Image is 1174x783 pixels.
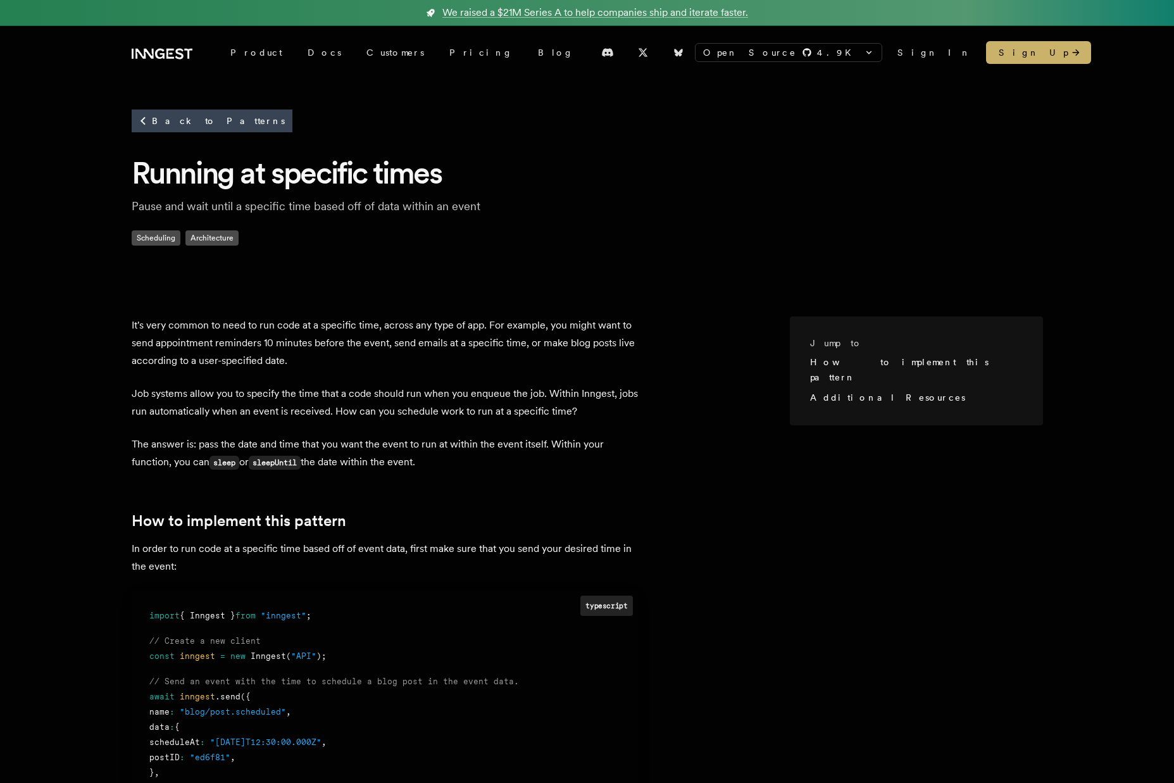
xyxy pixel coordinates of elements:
[132,153,1043,192] h1: Running at specific times
[149,722,170,732] span: data
[180,611,235,620] span: { Inngest }
[185,230,239,246] span: Architecture
[175,722,180,732] span: {
[149,677,519,686] span: // Send an event with the time to schedule a blog post in the event data.
[200,737,205,747] span: :
[817,46,859,59] span: 4.9 K
[132,385,638,420] p: Job systems allow you to specify the time that a code should run when you enqueue the job. Within...
[249,456,301,470] code: sleepUntil
[149,707,170,717] span: name
[180,692,215,701] span: inngest
[665,42,692,63] a: Bluesky
[132,316,638,370] p: It's very common to need to run code at a specific time, across any type of app. For example, you...
[286,707,291,717] span: ,
[594,42,621,63] a: Discord
[580,596,632,615] div: typescript
[132,540,638,575] p: In order to run code at a specific time based off of event data, first make sure that you send yo...
[316,651,327,661] span: );
[291,651,316,661] span: "API"
[180,707,286,717] span: "blog/post.scheduled"
[218,41,295,64] div: Product
[180,753,185,762] span: :
[210,737,322,747] span: "[DATE]T12:30:00.000Z"
[180,651,215,661] span: inngest
[525,41,586,64] a: Blog
[154,768,159,777] span: ,
[986,41,1091,64] a: Sign Up
[215,692,240,701] span: .send
[190,753,230,762] span: "ed6f81"
[322,737,327,747] span: ,
[295,41,354,64] a: Docs
[149,737,200,747] span: scheduleAt
[132,197,537,215] p: Pause and wait until a specific time based off of data within an event
[240,692,251,701] span: ({
[149,611,180,620] span: import
[220,651,225,661] span: =
[437,41,525,64] a: Pricing
[132,512,638,530] h2: How to implement this pattern
[170,722,175,732] span: :
[251,651,286,661] span: Inngest
[810,357,989,382] a: How to implement this pattern
[209,456,239,470] code: sleep
[629,42,657,63] a: X
[132,230,180,246] span: Scheduling
[170,707,175,717] span: :
[132,435,638,472] p: The answer is: pass the date and time that you want the event to run at within the event itself. ...
[354,41,437,64] a: Customers
[810,392,965,403] a: Additional Resources
[149,651,175,661] span: const
[897,46,971,59] a: Sign In
[230,753,235,762] span: ,
[149,636,261,646] span: // Create a new client
[286,651,291,661] span: (
[810,337,1013,349] h3: Jump to
[132,110,292,132] a: Back to Patterns
[261,611,306,620] span: "inngest"
[306,611,311,620] span: ;
[149,692,175,701] span: await
[149,768,154,777] span: }
[230,651,246,661] span: new
[235,611,256,620] span: from
[703,46,797,59] span: Open Source
[149,753,180,762] span: postID
[442,5,748,20] span: We raised a $21M Series A to help companies ship and iterate faster.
